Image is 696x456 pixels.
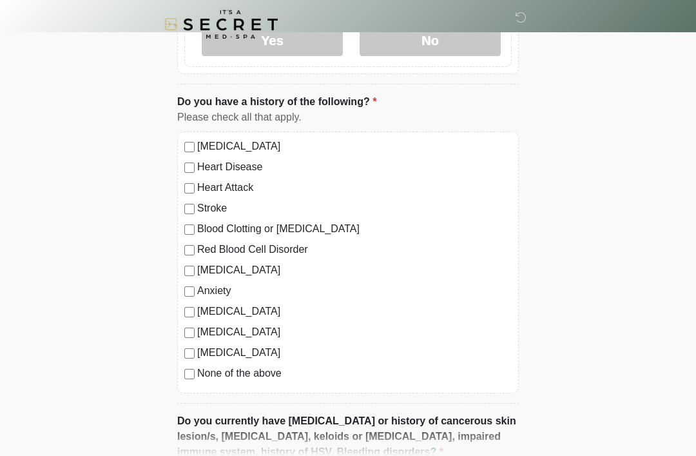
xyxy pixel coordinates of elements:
label: [MEDICAL_DATA] [197,139,512,154]
label: None of the above [197,366,512,381]
label: [MEDICAL_DATA] [197,304,512,319]
input: Heart Disease [184,163,195,173]
input: [MEDICAL_DATA] [184,266,195,276]
input: [MEDICAL_DATA] [184,307,195,317]
label: [MEDICAL_DATA] [197,324,512,340]
input: Heart Attack [184,183,195,193]
img: It's A Secret Med Spa Logo [164,10,278,39]
input: [MEDICAL_DATA] [184,142,195,152]
input: [MEDICAL_DATA] [184,328,195,338]
label: Blood Clotting or [MEDICAL_DATA] [197,221,512,237]
input: Red Blood Cell Disorder [184,245,195,255]
label: [MEDICAL_DATA] [197,345,512,361]
input: Anxiety [184,286,195,297]
label: [MEDICAL_DATA] [197,263,512,278]
label: Do you have a history of the following? [177,94,376,110]
input: [MEDICAL_DATA] [184,348,195,359]
label: Red Blood Cell Disorder [197,242,512,257]
input: Blood Clotting or [MEDICAL_DATA] [184,224,195,235]
label: Heart Attack [197,180,512,195]
label: Heart Disease [197,159,512,175]
label: Anxiety [197,283,512,299]
input: None of the above [184,369,195,379]
div: Please check all that apply. [177,110,519,125]
label: Stroke [197,201,512,216]
input: Stroke [184,204,195,214]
